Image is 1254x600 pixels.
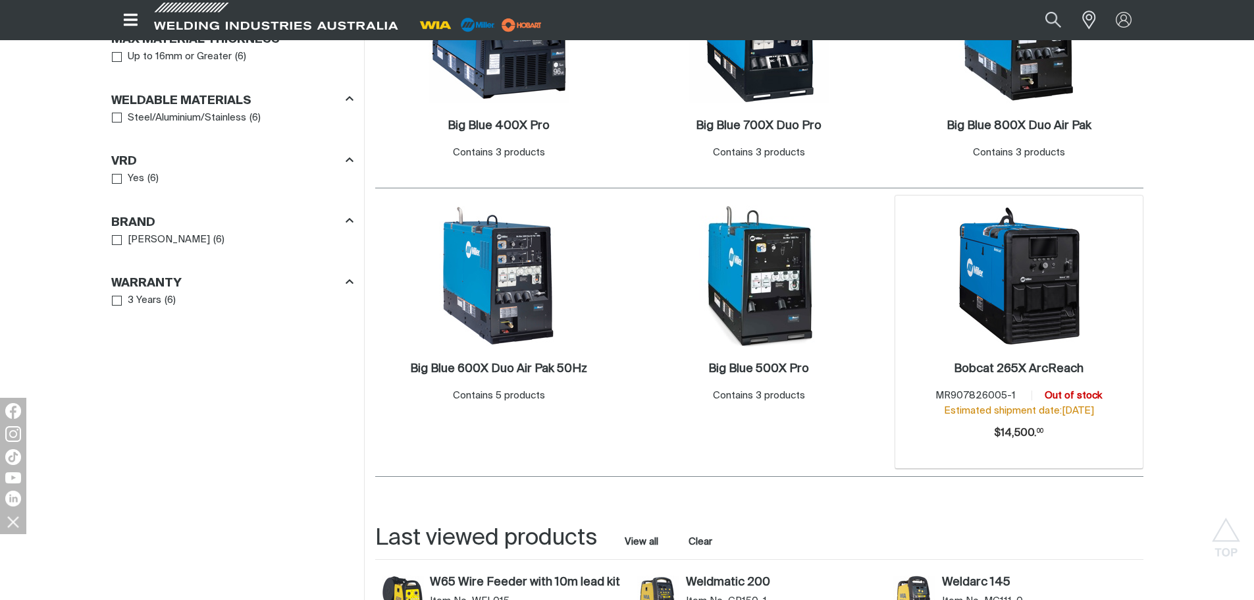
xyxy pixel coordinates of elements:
img: TikTok [5,449,21,465]
h3: VRD [111,154,137,169]
a: Weldarc 145 [942,576,1136,590]
img: Big Blue 600X Duo Air Pak 50Hz [429,205,569,346]
div: Contains 3 products [713,389,805,404]
ul: VRD [112,170,353,188]
div: Price [994,420,1043,447]
span: 3 Years [128,293,161,308]
a: Big Blue 800X Duo Air Pak [947,119,1091,134]
a: Weldmatic 200 [686,576,880,590]
span: Up to 16mm or Greater [128,49,232,65]
div: Weldable Materials [111,91,353,109]
img: YouTube [5,472,21,483]
span: [PERSON_NAME] [128,232,210,248]
span: ( 6 ) [147,171,159,186]
a: Big Blue 700X Duo Pro [696,119,822,134]
h3: Brand [111,215,155,231]
a: 3 Years [112,292,162,310]
h2: Big Blue 700X Duo Pro [696,120,822,132]
h2: Big Blue 400X Pro [448,120,550,132]
a: Steel/Aluminium/Stainless [112,109,247,127]
a: W65 Wire Feeder with 10m lead kit [430,576,624,590]
button: Scroll to top [1211,518,1241,547]
h2: Big Blue 800X Duo Air Pak [947,120,1091,132]
a: View all last viewed products [625,535,658,549]
button: Clear all last viewed products [686,533,716,551]
div: Contains 5 products [453,389,545,404]
div: Contains 3 products [713,146,805,161]
h2: Big Blue 600X Duo Air Pak 50Hz [410,363,587,375]
h2: Bobcat 265X ArcReach [954,363,1084,375]
h3: Warranty [111,276,182,291]
ul: Warranty [112,292,353,310]
a: Bobcat 265X ArcReach [954,362,1084,377]
div: Warranty [111,274,353,292]
ul: Weldable Materials [112,109,353,127]
img: Big Blue 500X Pro [689,205,829,346]
img: Instagram [5,426,21,442]
h2: Big Blue 500X Pro [708,363,809,375]
h3: Weldable Materials [111,94,251,109]
a: miller [498,20,546,30]
div: Brand [111,213,353,231]
div: Contains 3 products [973,146,1065,161]
span: ( 6 ) [165,293,176,308]
span: ( 6 ) [235,49,246,65]
span: Steel/Aluminium/Stainless [128,111,246,126]
img: LinkedIn [5,491,21,506]
span: $14,500. [994,420,1043,447]
img: hide socials [2,510,24,533]
h2: Last viewed products [375,524,597,553]
a: Big Blue 500X Pro [708,362,809,377]
span: Yes [128,171,144,186]
span: Out of stock [1045,391,1102,400]
img: Bobcat 265X ArcReach [949,205,1089,346]
input: Product name or item number... [1014,5,1075,35]
img: Facebook [5,403,21,419]
img: miller [498,15,546,35]
sup: 00 [1037,429,1043,434]
ul: Brand [112,231,353,249]
button: Search products [1031,5,1076,35]
a: Big Blue 600X Duo Air Pak 50Hz [410,362,587,377]
span: Estimated shipment date: [DATE] [944,406,1094,416]
span: ( 6 ) [213,232,224,248]
ul: Max Material Thickness [112,48,353,66]
a: Yes [112,170,145,188]
span: MR907826005-1 [935,391,1016,400]
a: [PERSON_NAME] [112,231,211,249]
div: VRD [111,152,353,170]
div: Contains 3 products [453,146,545,161]
a: Up to 16mm or Greater [112,48,232,66]
a: Big Blue 400X Pro [448,119,550,134]
span: ( 6 ) [249,111,261,126]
